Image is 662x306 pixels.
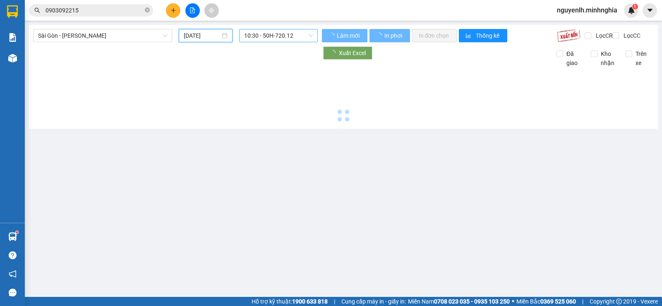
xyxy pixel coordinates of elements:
[369,29,410,42] button: In phơi
[209,7,214,13] span: aim
[8,33,17,42] img: solution-icon
[476,31,501,40] span: Thống kê
[329,33,336,39] span: loading
[46,6,143,15] input: Tìm tên, số ĐT hoặc mã đơn
[166,3,180,18] button: plus
[633,4,636,10] span: 1
[341,297,406,306] span: Cung cấp máy in - giấy in:
[616,299,622,304] span: copyright
[550,5,624,15] span: nguyenlh.minhnghia
[184,31,221,40] input: 13/10/2025
[339,48,366,58] span: Xuất Excel
[376,33,383,39] span: loading
[592,31,614,40] span: Lọc CR
[516,297,576,306] span: Miền Bắc
[8,54,17,63] img: warehouse-icon
[292,298,328,305] strong: 1900 633 818
[597,49,619,67] span: Kho nhận
[408,297,510,306] span: Miền Nam
[9,270,17,278] span: notification
[8,232,17,241] img: warehouse-icon
[582,297,583,306] span: |
[412,29,457,42] button: In đơn chọn
[252,297,328,306] span: Hỗ trợ kỹ thuật:
[7,5,18,18] img: logo-vxr
[244,29,312,42] span: 10:30 - 50H-720.12
[632,4,638,10] sup: 1
[512,300,514,303] span: ⚪️
[646,7,654,14] span: caret-down
[145,7,150,12] span: close-circle
[334,297,335,306] span: |
[185,3,200,18] button: file-add
[628,7,635,14] img: icon-new-feature
[337,31,361,40] span: Làm mới
[145,7,150,14] span: close-circle
[459,29,507,42] button: bar-chartThống kê
[9,251,17,259] span: question-circle
[563,49,585,67] span: Đã giao
[643,3,657,18] button: caret-down
[557,29,580,42] img: 9k=
[434,298,510,305] strong: 0708 023 035 - 0935 103 250
[620,31,642,40] span: Lọc CC
[34,7,40,13] span: search
[9,289,17,296] span: message
[540,298,576,305] strong: 0369 525 060
[323,46,372,60] button: Xuất Excel
[16,231,18,234] sup: 1
[204,3,219,18] button: aim
[384,31,403,40] span: In phơi
[330,50,339,56] span: loading
[465,33,473,39] span: bar-chart
[189,7,195,13] span: file-add
[632,49,654,67] span: Trên xe
[170,7,176,13] span: plus
[322,29,367,42] button: Làm mới
[38,29,167,42] span: Sài Gòn - Phan Rí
